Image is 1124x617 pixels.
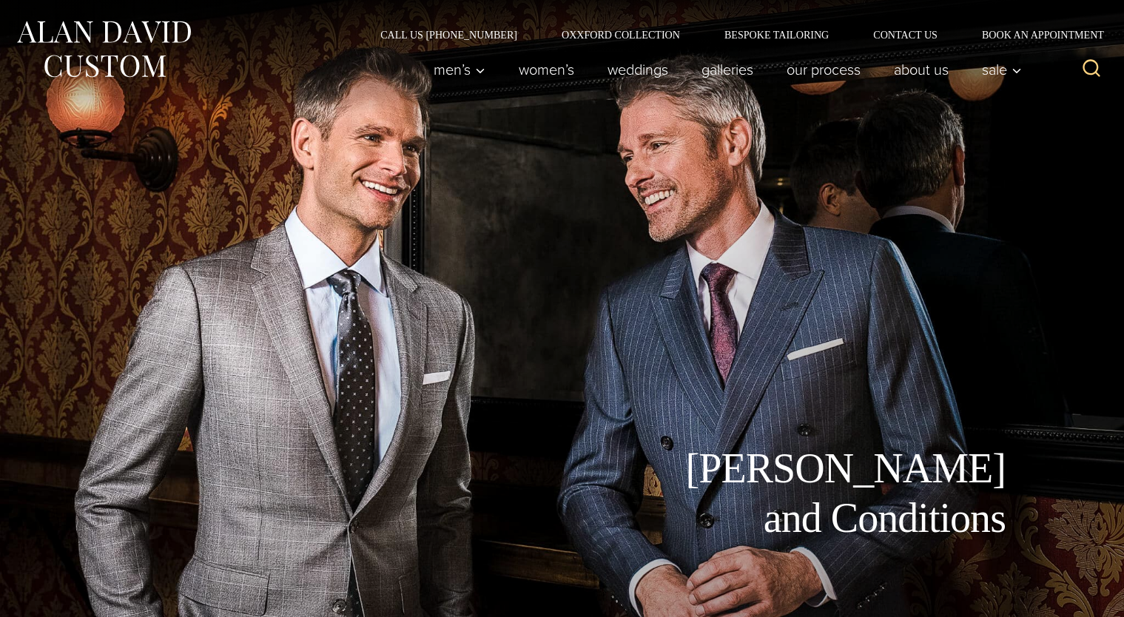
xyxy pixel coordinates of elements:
span: Men’s [434,62,485,77]
a: Bespoke Tailoring [702,30,851,40]
span: Sale [982,62,1022,77]
a: Galleries [685,55,770,84]
a: Our Process [770,55,878,84]
button: View Search Form [1074,52,1109,87]
a: Oxxford Collection [539,30,702,40]
nav: Primary Navigation [417,55,1030,84]
a: Women’s [502,55,591,84]
img: Alan David Custom [15,16,192,82]
nav: Secondary Navigation [358,30,1109,40]
a: Book an Appointment [960,30,1109,40]
a: weddings [591,55,685,84]
a: About Us [878,55,966,84]
a: Contact Us [851,30,960,40]
h1: [PERSON_NAME] and Conditions [673,444,1006,543]
a: Call Us [PHONE_NUMBER] [358,30,539,40]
